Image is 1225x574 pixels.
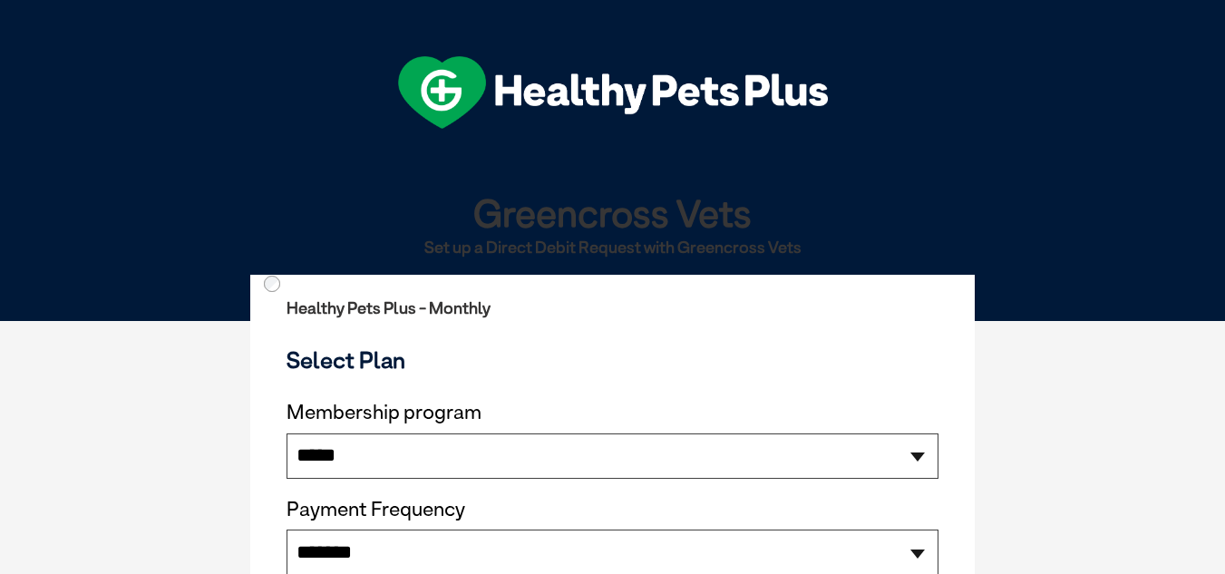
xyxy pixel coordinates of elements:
img: hpp-logo-landscape-green-white.png [398,56,828,129]
h2: Set up a Direct Debit Request with Greencross Vets [258,238,967,257]
h2: Healthy Pets Plus - Monthly [287,299,938,317]
h1: Greencross Vets [258,192,967,233]
label: Membership program [287,401,938,424]
h3: Select Plan [287,346,938,374]
label: Payment Frequency [287,498,465,521]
